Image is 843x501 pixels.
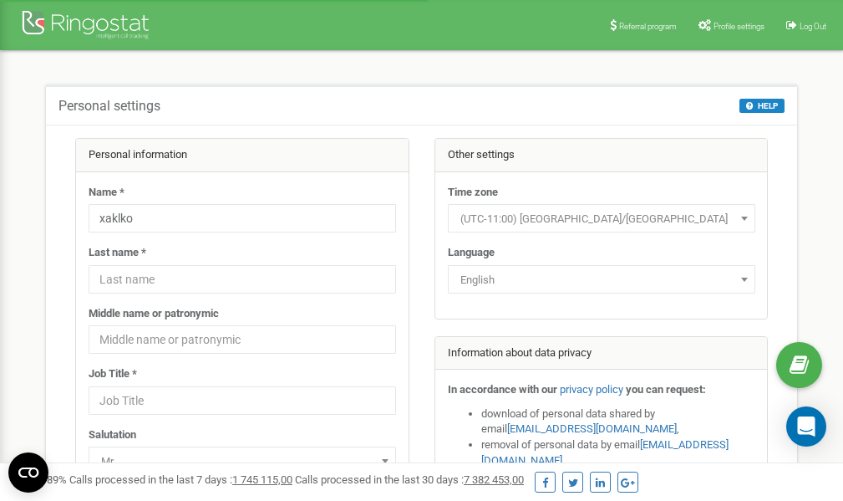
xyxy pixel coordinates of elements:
[8,452,48,493] button: Open CMP widget
[89,386,396,415] input: Job Title
[89,306,219,322] label: Middle name or patronymic
[89,447,396,475] span: Mr.
[69,473,292,486] span: Calls processed in the last 7 days :
[560,383,623,396] a: privacy policy
[89,366,137,382] label: Job Title *
[481,437,755,468] li: removal of personal data by email ,
[448,265,755,294] span: English
[448,204,755,233] span: (UTC-11:00) Pacific/Midway
[464,473,524,486] u: 7 382 453,00
[435,139,768,172] div: Other settings
[89,325,396,354] input: Middle name or patronymic
[89,265,396,294] input: Last name
[454,207,749,231] span: (UTC-11:00) Pacific/Midway
[232,473,292,486] u: 1 745 115,00
[435,337,768,371] div: Information about data privacy
[58,99,160,114] h5: Personal settings
[89,427,136,443] label: Salutation
[626,383,706,396] strong: you can request:
[448,185,498,201] label: Time zone
[786,406,826,447] div: Open Intercom Messenger
[739,99,785,113] button: HELP
[295,473,524,486] span: Calls processed in the last 30 days :
[800,22,826,31] span: Log Out
[619,22,677,31] span: Referral program
[89,204,396,233] input: Name
[89,185,124,201] label: Name *
[448,245,495,261] label: Language
[454,268,749,292] span: English
[448,383,557,396] strong: In accordance with our
[76,139,409,172] div: Personal information
[89,245,146,261] label: Last name *
[481,406,755,437] li: download of personal data shared by email ,
[94,450,390,473] span: Mr.
[714,22,764,31] span: Profile settings
[507,422,677,435] a: [EMAIL_ADDRESS][DOMAIN_NAME]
